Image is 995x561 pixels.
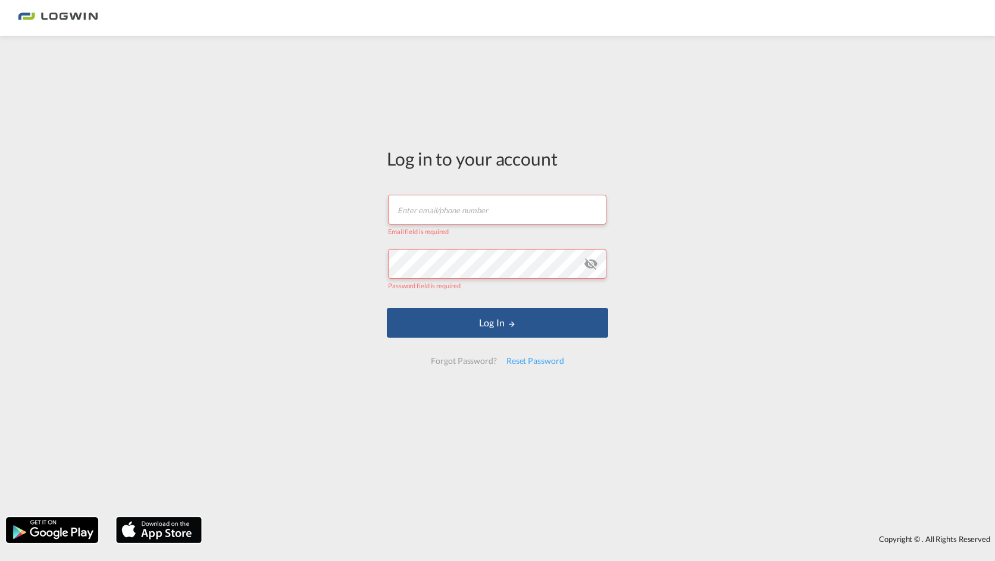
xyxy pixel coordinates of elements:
[502,350,569,372] div: Reset Password
[388,195,606,225] input: Enter email/phone number
[387,146,608,171] div: Log in to your account
[115,516,203,544] img: apple.png
[18,5,98,32] img: bc73a0e0d8c111efacd525e4c8ad7d32.png
[5,516,99,544] img: google.png
[426,350,501,372] div: Forgot Password?
[387,308,608,338] button: LOGIN
[208,529,995,549] div: Copyright © . All Rights Reserved
[388,282,460,289] span: Password field is required
[584,257,598,271] md-icon: icon-eye-off
[388,227,449,235] span: Email field is required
